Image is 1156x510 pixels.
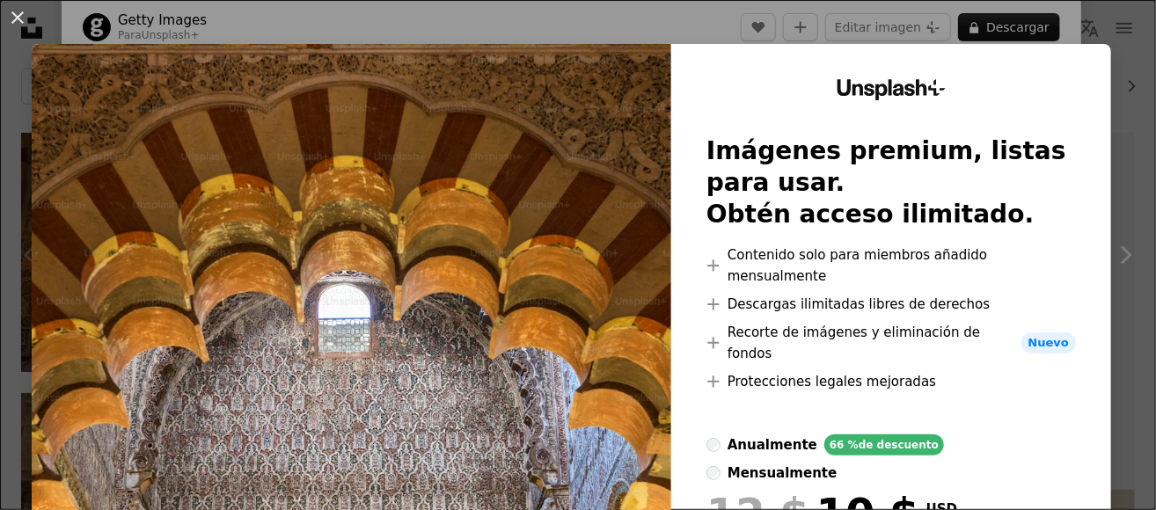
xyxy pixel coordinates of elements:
li: Protecciones legales mejoradas [706,371,1076,392]
div: 66 % de descuento [824,434,944,455]
li: Descargas ilimitadas libres de derechos [706,294,1076,315]
input: anualmente66 %de descuento [706,438,721,452]
li: Contenido solo para miembros añadido mensualmente [706,244,1076,287]
input: mensualmente [706,466,721,480]
h2: Imágenes premium, listas para usar. Obtén acceso ilimitado. [706,135,1076,230]
div: anualmente [728,434,817,455]
span: Nuevo [1021,332,1076,353]
li: Recorte de imágenes y eliminación de fondos [706,322,1076,364]
div: mensualmente [728,463,837,484]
